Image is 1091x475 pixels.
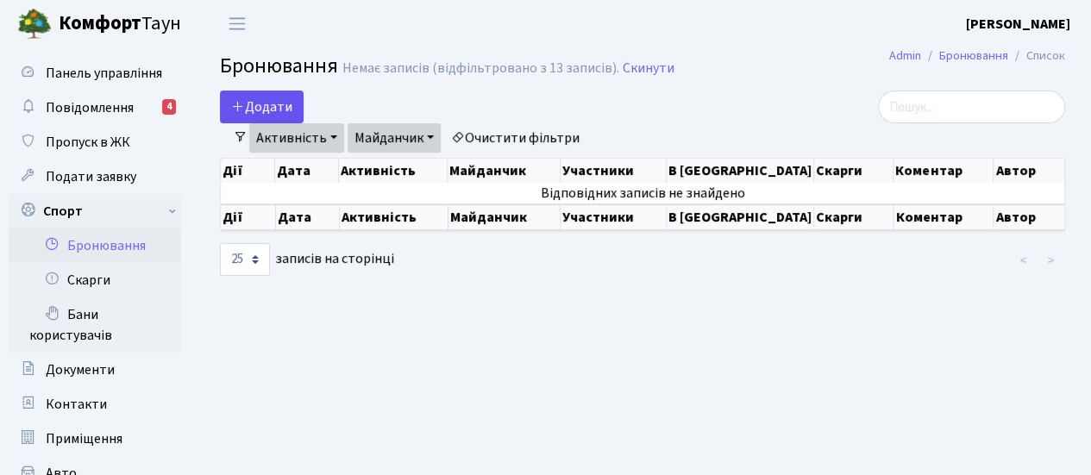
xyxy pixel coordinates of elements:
select: записів на сторінці [220,243,270,276]
a: Admin [889,47,921,65]
th: Участники [561,159,667,183]
a: Подати заявку [9,159,181,194]
a: Майданчик [348,123,441,153]
th: Коментар [893,204,994,230]
span: Документи [46,360,115,379]
span: Приміщення [46,429,122,448]
input: Пошук... [878,91,1065,123]
th: Майданчик [448,159,560,183]
th: Коментар [893,159,994,183]
th: В [GEOGRAPHIC_DATA] [667,159,814,183]
b: [PERSON_NAME] [966,15,1070,34]
a: Скинути [623,60,674,77]
a: Бани користувачів [9,297,181,353]
th: Автор [994,204,1064,230]
th: Активність [339,159,448,183]
a: Панель управління [9,56,181,91]
span: Контакти [46,395,107,414]
button: Додати [220,91,304,123]
td: Відповідних записів не знайдено [221,183,1065,203]
div: Немає записів (відфільтровано з 13 записів). [342,60,619,77]
label: записів на сторінці [220,243,394,276]
th: Активність [340,204,448,230]
img: logo.png [17,7,52,41]
a: Очистити фільтри [444,123,586,153]
th: Дії [221,204,276,230]
th: Автор [994,159,1064,183]
span: Повідомлення [46,98,134,117]
a: Бронювання [9,228,181,263]
a: Активність [249,123,344,153]
a: Бронювання [939,47,1008,65]
th: Скарги [814,204,893,230]
th: Скарги [814,159,893,183]
span: Панель управління [46,64,162,83]
a: Пропуск в ЖК [9,125,181,159]
button: Переключити навігацію [216,9,259,38]
li: Список [1008,47,1065,66]
span: Пропуск в ЖК [46,133,130,152]
th: В [GEOGRAPHIC_DATA] [667,204,814,230]
th: Дата [275,159,338,183]
th: Дії [221,159,275,183]
a: Приміщення [9,422,181,456]
a: Контакти [9,387,181,422]
a: Повідомлення4 [9,91,181,125]
span: Бронювання [220,51,338,81]
nav: breadcrumb [863,38,1091,74]
b: Комфорт [59,9,141,37]
span: Таун [59,9,181,39]
div: 4 [162,99,176,115]
a: Спорт [9,194,181,228]
span: Подати заявку [46,167,136,186]
a: Документи [9,353,181,387]
th: Майданчик [448,204,561,230]
th: Дата [276,204,340,230]
a: Скарги [9,263,181,297]
th: Участники [561,204,667,230]
a: [PERSON_NAME] [966,14,1070,34]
